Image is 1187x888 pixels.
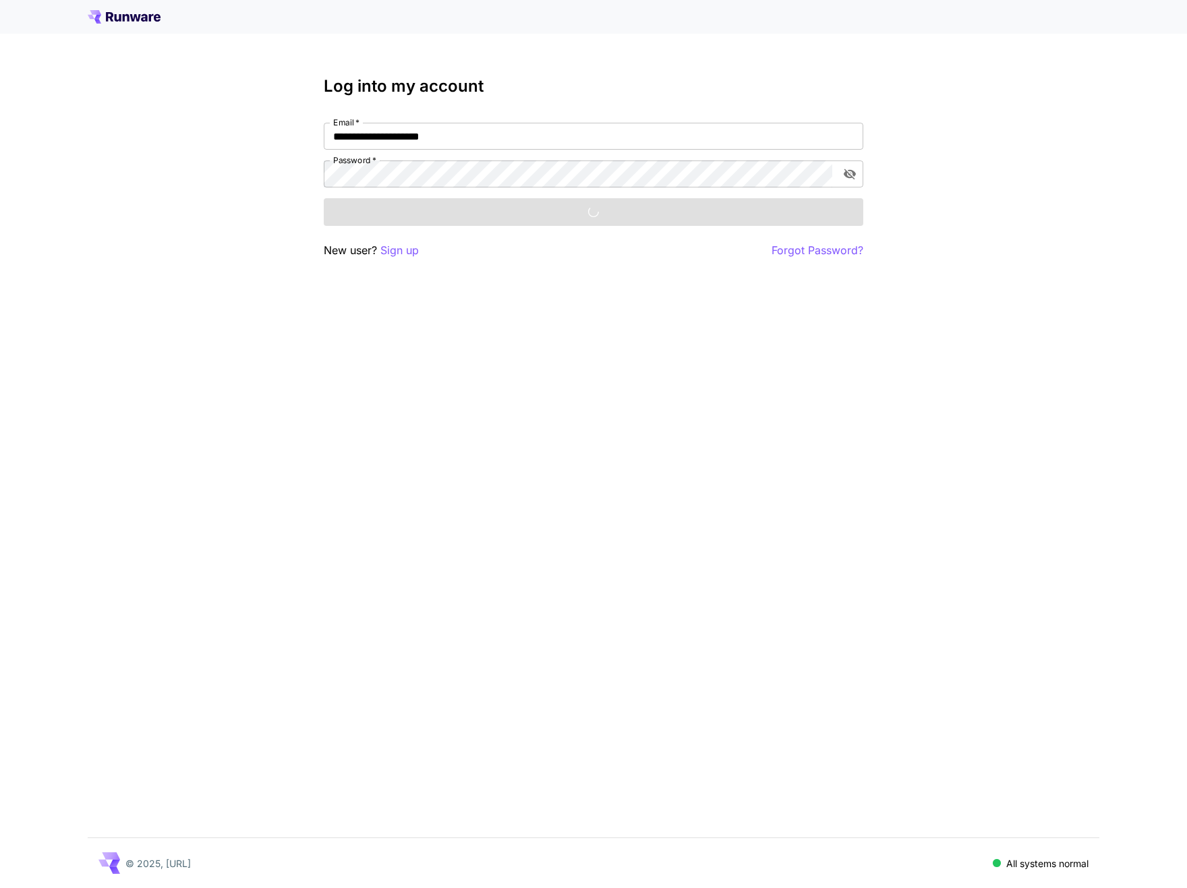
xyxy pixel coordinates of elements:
[333,154,376,166] label: Password
[333,117,359,128] label: Email
[125,856,191,870] p: © 2025, [URL]
[838,162,862,186] button: toggle password visibility
[380,242,419,259] button: Sign up
[324,242,419,259] p: New user?
[1006,856,1089,870] p: All systems normal
[772,242,863,259] button: Forgot Password?
[324,77,863,96] h3: Log into my account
